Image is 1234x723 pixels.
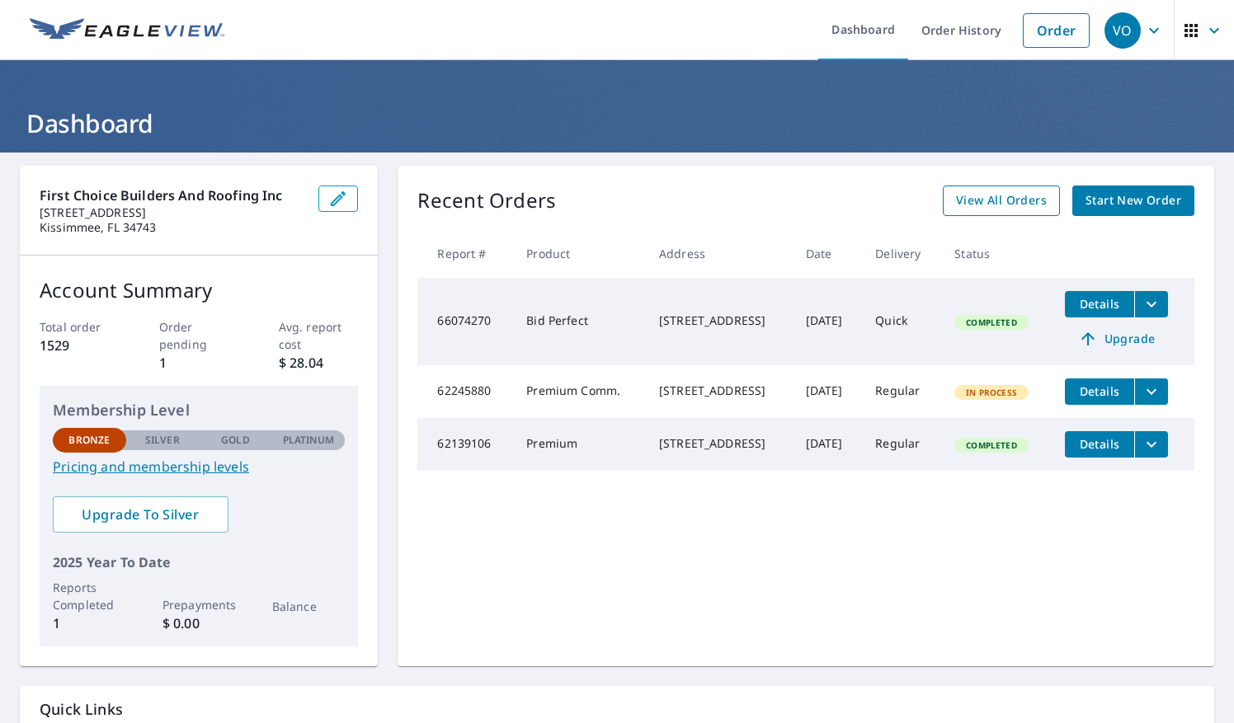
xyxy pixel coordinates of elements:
[943,185,1060,216] a: View All Orders
[162,596,236,613] p: Prepayments
[862,278,941,365] td: Quick
[417,418,513,471] td: 62139106
[659,312,779,329] div: [STREET_ADDRESS]
[417,365,513,418] td: 62245880
[1134,378,1168,405] button: filesDropdownBtn-62245880
[145,433,180,448] p: Silver
[283,433,335,448] p: Platinum
[646,229,793,278] th: Address
[279,318,359,353] p: Avg. report cost
[1086,190,1181,211] span: Start New Order
[417,278,513,365] td: 66074270
[40,185,305,205] p: First Choice Builders and Roofing Inc
[1065,326,1168,352] a: Upgrade
[20,106,1214,140] h1: Dashboard
[1023,13,1090,48] a: Order
[1065,378,1134,405] button: detailsBtn-62245880
[1075,296,1124,312] span: Details
[793,278,863,365] td: [DATE]
[1072,185,1194,216] a: Start New Order
[1104,12,1141,49] div: VO
[862,229,941,278] th: Delivery
[53,552,345,572] p: 2025 Year To Date
[40,336,120,355] p: 1529
[66,505,215,523] span: Upgrade To Silver
[1134,291,1168,317] button: filesDropdownBtn-66074270
[862,418,941,471] td: Regular
[659,383,779,399] div: [STREET_ADDRESS]
[1075,436,1124,452] span: Details
[793,365,863,418] td: [DATE]
[417,185,556,216] p: Recent Orders
[53,579,126,613] p: Reports Completed
[159,353,239,373] p: 1
[279,353,359,373] p: $ 28.04
[513,365,646,418] td: Premium Comm.
[513,278,646,365] td: Bid Perfect
[40,699,1194,720] p: Quick Links
[40,318,120,336] p: Total order
[956,317,1026,328] span: Completed
[40,275,358,305] p: Account Summary
[53,399,345,421] p: Membership Level
[53,613,126,633] p: 1
[513,229,646,278] th: Product
[941,229,1052,278] th: Status
[513,418,646,471] td: Premium
[40,220,305,235] p: Kissimmee, FL 34743
[1075,329,1158,349] span: Upgrade
[956,439,1026,451] span: Completed
[272,598,346,615] p: Balance
[659,435,779,452] div: [STREET_ADDRESS]
[956,387,1027,398] span: In Process
[30,18,224,43] img: EV Logo
[956,190,1047,211] span: View All Orders
[159,318,239,353] p: Order pending
[40,205,305,220] p: [STREET_ADDRESS]
[1134,431,1168,458] button: filesDropdownBtn-62139106
[68,433,110,448] p: Bronze
[793,229,863,278] th: Date
[1075,383,1124,399] span: Details
[1065,431,1134,458] button: detailsBtn-62139106
[221,433,249,448] p: Gold
[53,496,228,533] a: Upgrade To Silver
[793,418,863,471] td: [DATE]
[862,365,941,418] td: Regular
[417,229,513,278] th: Report #
[53,457,345,477] a: Pricing and membership levels
[1065,291,1134,317] button: detailsBtn-66074270
[162,613,236,633] p: $ 0.00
